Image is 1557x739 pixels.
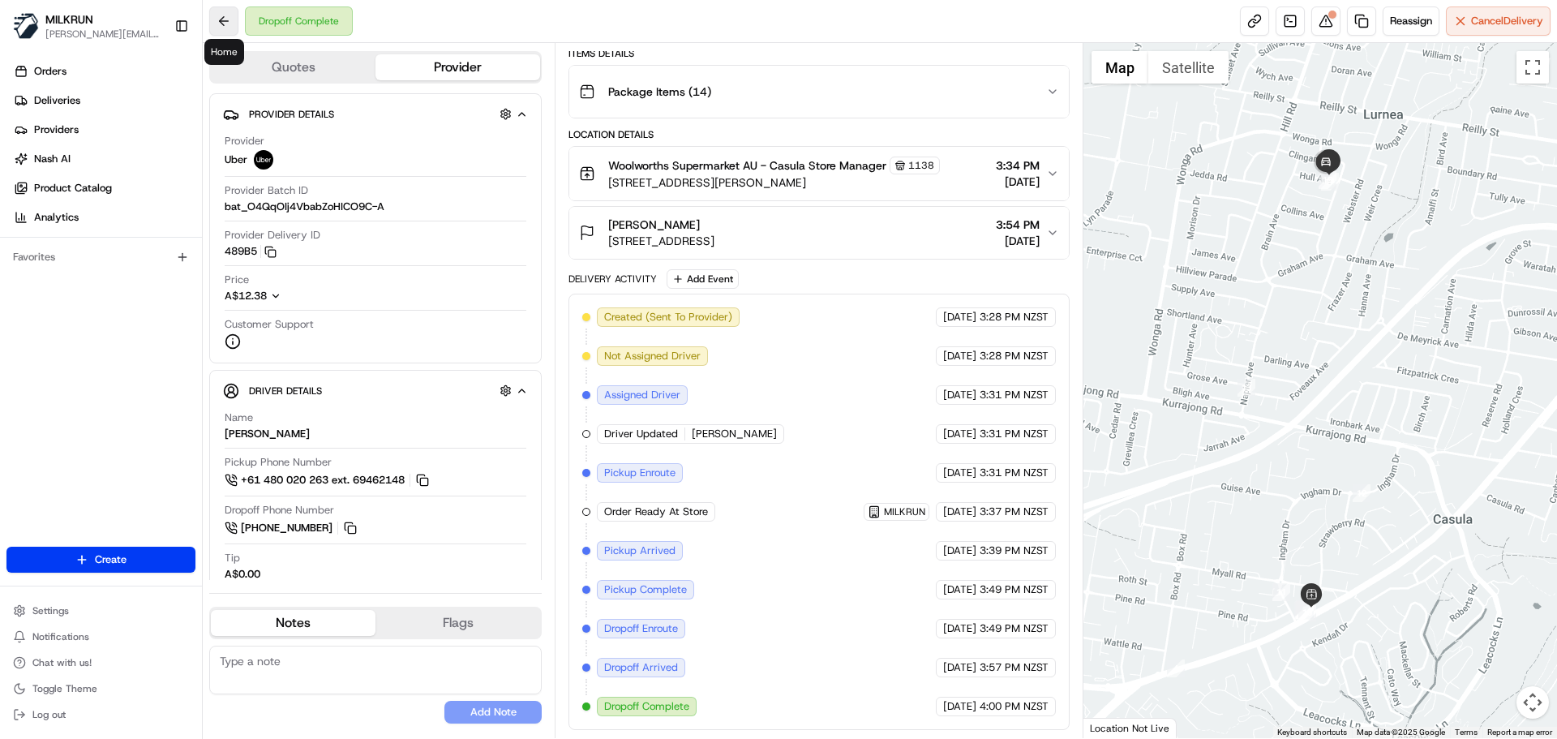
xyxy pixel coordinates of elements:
span: [DATE] [943,582,976,597]
span: Log out [32,708,66,721]
span: [STREET_ADDRESS] [608,233,714,249]
span: Assigned Driver [604,388,680,402]
button: Driver Details [223,377,528,404]
a: Deliveries [6,88,202,114]
button: A$12.38 [225,289,367,303]
span: Not Assigned Driver [604,349,701,363]
div: A$0.00 [225,567,260,582]
span: Providers [34,122,79,137]
a: [PHONE_NUMBER] [225,519,359,537]
span: 3:49 PM NZST [980,582,1049,597]
div: 12 [1353,484,1370,502]
span: Analytics [34,210,79,225]
span: [PERSON_NAME] [608,217,700,233]
div: Home [204,39,244,65]
span: [DATE] [943,660,976,675]
button: MILKRUN [45,11,93,28]
span: Cancel Delivery [1471,14,1543,28]
div: [PERSON_NAME] [225,427,310,441]
span: Reassign [1390,14,1432,28]
span: Nash AI [34,152,71,166]
span: Pickup Complete [604,582,687,597]
img: Google [1087,717,1141,738]
button: Toggle Theme [6,677,195,700]
div: 4 [1167,660,1185,677]
button: Notes [211,610,375,636]
a: +61 480 020 263 ext. 69462148 [225,471,431,489]
span: Provider Delivery ID [225,228,320,243]
span: [DATE] [943,349,976,363]
span: MILKRUN [884,505,925,518]
span: Chat with us! [32,656,92,669]
span: 3:57 PM NZST [980,660,1049,675]
span: Price [225,273,249,287]
a: Analytics [6,204,202,230]
img: MILKRUN [13,13,39,39]
span: Map data ©2025 Google [1357,728,1445,737]
span: Created (Sent To Provider) [604,310,732,324]
span: Dropoff Arrived [604,660,678,675]
span: [PHONE_NUMBER] [241,521,332,535]
button: Flags [375,610,540,636]
a: Nash AI [6,146,202,172]
span: Package Items ( 14 ) [608,84,711,100]
a: Terms (opens in new tab) [1455,728,1478,737]
span: Pickup Enroute [604,466,676,480]
div: Location Not Live [1083,718,1177,738]
span: Dropoff Phone Number [225,503,334,518]
button: Package Items (14) [569,66,1068,118]
span: Product Catalog [34,181,112,195]
span: Uber [225,153,247,167]
button: Keyboard shortcuts [1277,727,1347,738]
a: Providers [6,117,202,143]
div: 5 [1294,602,1312,620]
span: Pickup Phone Number [225,455,332,470]
span: 3:37 PM NZST [980,505,1049,519]
span: 3:31 PM NZST [980,427,1049,441]
span: Toggle Theme [32,682,97,695]
span: [DATE] [996,233,1040,249]
button: Settings [6,599,195,622]
button: Notifications [6,625,195,648]
span: +61 480 020 263 ext. 69462148 [241,473,405,488]
span: 4:00 PM NZST [980,699,1049,714]
span: [DATE] [943,466,976,480]
div: Favorites [6,244,195,270]
div: 8 [1296,600,1314,618]
img: uber-new-logo.jpeg [254,150,273,170]
span: 3:54 PM [996,217,1040,233]
span: Create [95,552,127,567]
button: Toggle fullscreen view [1516,51,1549,84]
button: [PERSON_NAME][EMAIL_ADDRESS][DOMAIN_NAME] [45,28,161,41]
span: [DATE] [943,388,976,402]
span: bat_O4QqOIj4VbabZoHICO9C-A [225,200,384,214]
button: MILKRUNMILKRUN[PERSON_NAME][EMAIL_ADDRESS][DOMAIN_NAME] [6,6,168,45]
span: 3:28 PM NZST [980,349,1049,363]
span: A$12.38 [225,289,267,303]
button: Show street map [1092,51,1148,84]
span: Dropoff Complete [604,699,689,714]
span: [PERSON_NAME] [692,427,777,441]
span: Orders [34,64,66,79]
span: Pickup Arrived [604,544,676,558]
span: Dropoff Enroute [604,621,678,636]
div: 10 [1298,604,1316,621]
button: [PERSON_NAME][STREET_ADDRESS]3:54 PM[DATE] [569,207,1068,259]
span: 3:31 PM NZST [980,466,1049,480]
span: [STREET_ADDRESS][PERSON_NAME] [608,174,940,191]
div: 7 [1295,601,1313,619]
span: Name [225,410,253,425]
button: Map camera controls [1516,686,1549,719]
span: Provider Details [249,108,334,121]
button: Create [6,547,195,573]
span: [DATE] [943,310,976,324]
span: 3:28 PM NZST [980,310,1049,324]
span: 3:34 PM [996,157,1040,174]
button: Reassign [1383,6,1439,36]
span: 3:39 PM NZST [980,544,1049,558]
span: Provider [225,134,264,148]
button: Quotes [211,54,375,80]
button: Chat with us! [6,651,195,674]
span: [DATE] [943,505,976,519]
